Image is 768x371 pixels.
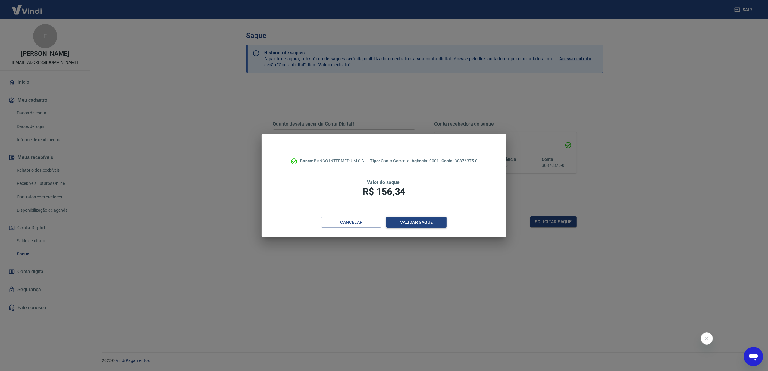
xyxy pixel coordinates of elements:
p: 30876375-0 [441,158,478,164]
p: Conta Corrente [370,158,409,164]
div: Domínio [32,36,46,39]
span: R$ 156,34 [363,186,406,197]
div: v 4.0.25 [17,10,30,14]
span: Conta: [441,158,455,163]
img: tab_domain_overview_orange.svg [25,35,30,40]
span: Banco: [300,158,314,163]
span: Agência: [412,158,430,163]
p: BANCO INTERMEDIUM S.A. [300,158,365,164]
div: [PERSON_NAME]: [DOMAIN_NAME] [16,16,86,20]
span: Valor do saque: [367,179,401,185]
iframe: Fechar mensagem [701,332,713,344]
p: 0001 [412,158,439,164]
span: Olá! Precisa de ajuda? [4,4,51,9]
span: Tipo: [370,158,381,163]
button: Validar saque [386,217,447,228]
div: Palavras-chave [70,36,97,39]
img: logo_orange.svg [10,10,14,14]
img: tab_keywords_by_traffic_grey.svg [64,35,68,40]
button: Cancelar [321,217,381,228]
iframe: Botão para abrir a janela de mensagens [744,347,763,366]
img: website_grey.svg [10,16,14,20]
